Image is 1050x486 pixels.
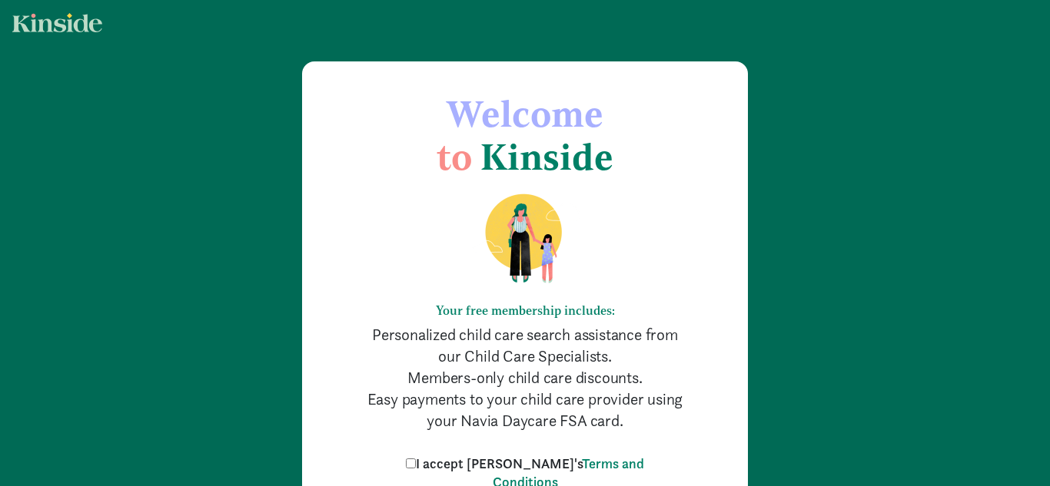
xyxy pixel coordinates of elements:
[12,13,102,32] img: light.svg
[364,303,686,318] h6: Your free membership includes:
[467,193,584,285] img: illustration-mom-daughter.png
[480,134,613,179] span: Kinside
[406,458,416,468] input: I accept [PERSON_NAME]'sTerms and Conditions
[364,388,686,431] p: Easy payments to your child care provider using your Navia Daycare FSA card.
[364,324,686,367] p: Personalized child care search assistance from our Child Care Specialists.
[447,91,603,136] span: Welcome
[364,367,686,388] p: Members-only child care discounts.
[437,134,472,179] span: to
